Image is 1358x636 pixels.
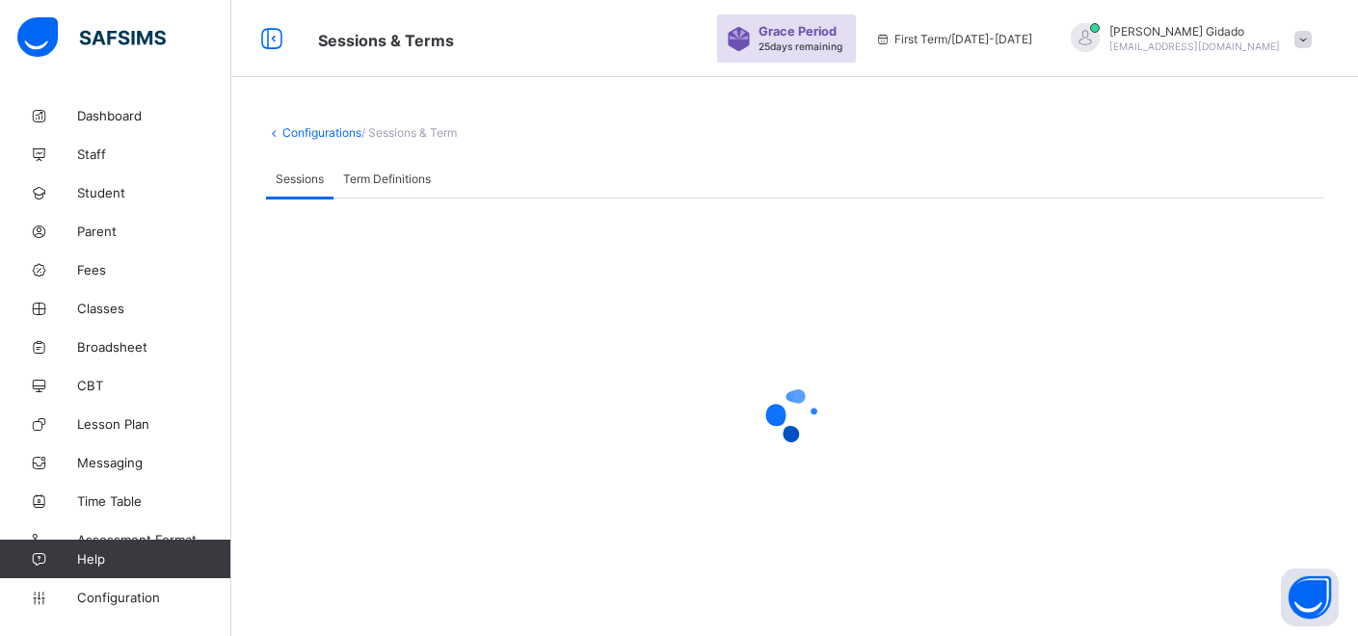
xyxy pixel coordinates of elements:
[1109,24,1280,39] span: [PERSON_NAME] Gidado
[361,125,457,140] span: / Sessions & Term
[1281,569,1339,626] button: Open asap
[77,146,231,162] span: Staff
[77,108,231,123] span: Dashboard
[77,551,230,567] span: Help
[77,532,231,547] span: Assessment Format
[77,185,231,200] span: Student
[276,172,324,186] span: Sessions
[77,590,230,605] span: Configuration
[875,32,1032,46] span: session/term information
[282,125,361,140] a: Configurations
[77,262,231,278] span: Fees
[77,378,231,393] span: CBT
[17,17,166,58] img: safsims
[1109,40,1280,52] span: [EMAIL_ADDRESS][DOMAIN_NAME]
[727,27,751,51] img: sticker-purple.71386a28dfed39d6af7621340158ba97.svg
[77,416,231,432] span: Lesson Plan
[77,301,231,316] span: Classes
[759,24,837,39] span: Grace Period
[1052,23,1321,55] div: MohammedGidado
[77,455,231,470] span: Messaging
[318,31,454,50] span: Sessions & Terms
[77,339,231,355] span: Broadsheet
[77,493,231,509] span: Time Table
[759,40,842,52] span: 25 days remaining
[343,172,431,186] span: Term Definitions
[77,224,231,239] span: Parent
